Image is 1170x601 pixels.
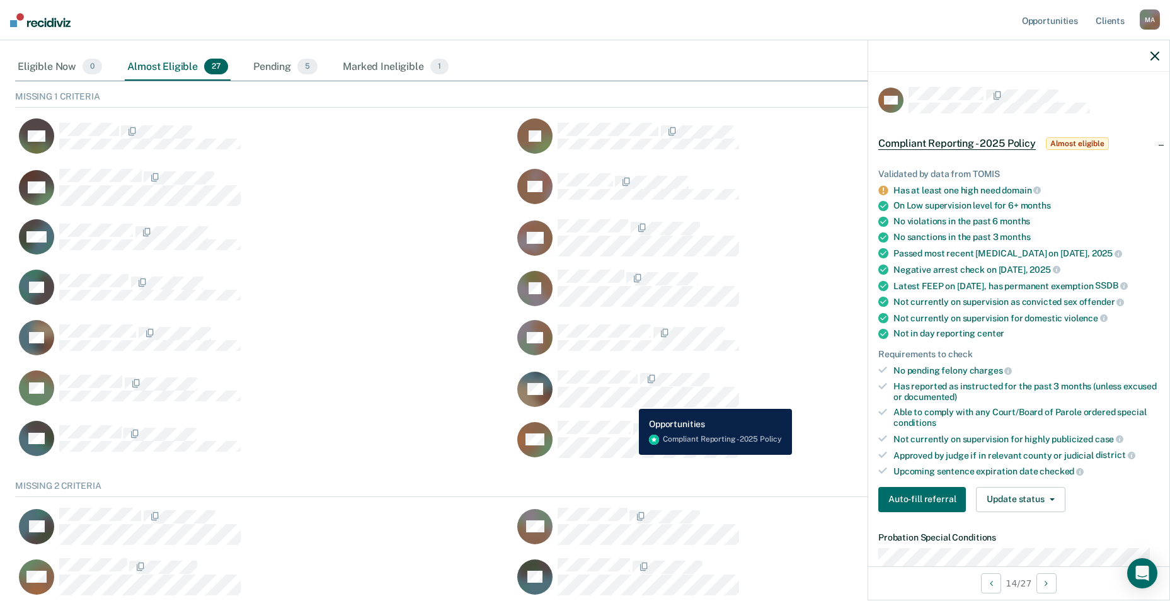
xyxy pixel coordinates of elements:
[15,54,105,81] div: Eligible Now
[878,349,1159,360] div: Requirements to check
[1092,248,1122,258] span: 2025
[430,59,449,75] span: 1
[893,328,1159,339] div: Not in day reporting
[878,487,971,512] a: Navigate to form link
[878,487,966,512] button: Auto-fill referral
[893,312,1159,324] div: Not currently on supervision for domestic
[878,532,1159,543] dt: Probation Special Conditions
[1040,466,1084,476] span: checked
[977,328,1004,338] span: center
[15,91,1155,108] div: Missing 1 Criteria
[15,481,1155,497] div: Missing 2 Criteria
[83,59,102,75] span: 0
[893,381,1159,403] div: Has reported as instructed for the past 3 months (unless excused or
[878,169,1159,180] div: Validated by data from TOMIS
[893,280,1159,292] div: Latest FEEP on [DATE], has permanent exemption
[1036,573,1057,593] button: Next Opportunity
[340,54,451,81] div: Marked Ineligible
[15,118,513,168] div: CaseloadOpportunityCell-00483154
[513,507,1012,558] div: CaseloadOpportunityCell-00641306
[1064,313,1108,323] span: violence
[1140,9,1160,30] div: M A
[893,466,1159,477] div: Upcoming sentence expiration date
[893,365,1159,376] div: No pending felony
[893,418,936,428] span: conditions
[981,573,1001,593] button: Previous Opportunity
[904,392,957,402] span: documented)
[15,269,513,319] div: CaseloadOpportunityCell-00659360
[251,54,320,81] div: Pending
[1095,280,1127,290] span: SSDB
[1096,450,1135,460] span: district
[1127,558,1157,588] div: Open Intercom Messenger
[893,433,1159,445] div: Not currently on supervision for highly publicized
[15,507,513,558] div: CaseloadOpportunityCell-00623637
[513,118,1012,168] div: CaseloadOpportunityCell-00645462
[893,200,1159,211] div: On Low supervision level for 6+
[893,248,1159,259] div: Passed most recent [MEDICAL_DATA] on [DATE],
[1079,297,1125,307] span: offender
[1021,200,1051,210] span: months
[893,450,1159,461] div: Approved by judge if in relevant county or judicial
[893,264,1159,275] div: Negative arrest check on [DATE],
[15,219,513,269] div: CaseloadOpportunityCell-00652964
[868,566,1169,600] div: 14 / 27
[1000,232,1030,242] span: months
[868,123,1169,164] div: Compliant Reporting - 2025 PolicyAlmost eligible
[893,216,1159,227] div: No violations in the past 6
[125,54,231,81] div: Almost Eligible
[15,420,513,471] div: CaseloadOpportunityCell-00528572
[976,487,1065,512] button: Update status
[513,319,1012,370] div: CaseloadOpportunityCell-00303076
[204,59,228,75] span: 27
[1095,434,1123,444] span: case
[1029,265,1060,275] span: 2025
[297,59,318,75] span: 5
[15,168,513,219] div: CaseloadOpportunityCell-00539710
[878,137,1036,150] span: Compliant Reporting - 2025 Policy
[10,13,71,27] img: Recidiviz
[513,269,1012,319] div: CaseloadOpportunityCell-00367909
[15,319,513,370] div: CaseloadOpportunityCell-00650897
[893,296,1159,307] div: Not currently on supervision as convicted sex
[893,185,1159,196] div: Has at least one high need domain
[513,370,1012,420] div: CaseloadOpportunityCell-00671897
[893,232,1159,243] div: No sanctions in the past 3
[970,365,1012,375] span: charges
[893,407,1159,428] div: Able to comply with any Court/Board of Parole ordered special
[1046,137,1109,150] span: Almost eligible
[513,219,1012,269] div: CaseloadOpportunityCell-00657221
[1000,216,1030,226] span: months
[513,420,1012,471] div: CaseloadOpportunityCell-00623517
[513,168,1012,219] div: CaseloadOpportunityCell-00643886
[15,370,513,420] div: CaseloadOpportunityCell-00552798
